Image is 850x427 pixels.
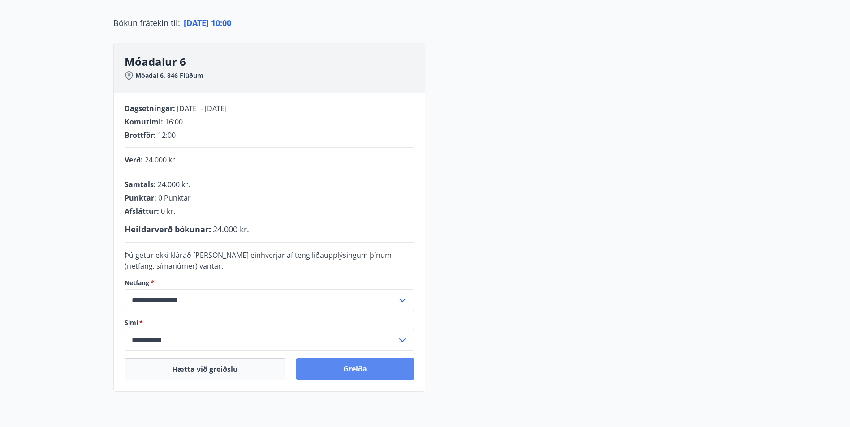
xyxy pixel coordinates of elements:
[177,103,227,113] span: [DATE] - [DATE]
[125,224,211,235] span: Heildarverð bókunar :
[125,358,285,380] button: Hætta við greiðslu
[213,224,249,235] span: 24.000 kr.
[158,193,191,203] span: 0 Punktar
[184,17,231,28] span: [DATE] 10:00
[158,130,176,140] span: 12:00
[125,278,414,287] label: Netfang
[296,358,414,380] button: Greiða
[125,179,156,189] span: Samtals :
[165,117,183,127] span: 16:00
[125,193,156,203] span: Punktar :
[125,130,156,140] span: Brottför :
[125,206,159,216] span: Afsláttur :
[125,54,425,69] h3: Móadalur 6
[158,179,190,189] span: 24.000 kr.
[113,17,180,29] span: Bókun frátekin til :
[161,206,175,216] span: 0 kr.
[125,117,163,127] span: Komutími :
[125,103,175,113] span: Dagsetningar :
[135,71,203,80] span: Móadal 6, 846 Flúðum
[145,155,177,165] span: 24.000 kr.
[125,155,143,165] span: Verð :
[125,318,414,327] label: Sími
[125,250,392,271] span: Þú getur ekki klárað [PERSON_NAME] einhverjar af tengiliðaupplýsingum þínum (netfang, símanúmer) ...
